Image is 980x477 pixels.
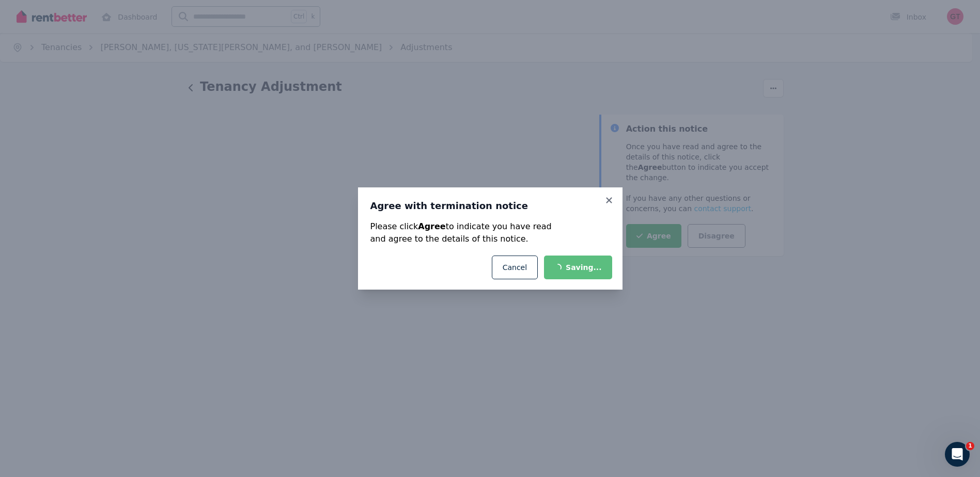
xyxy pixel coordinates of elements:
[370,200,610,212] h3: Agree with termination notice
[370,220,610,245] p: Please click to indicate you have read and agree to the details of this notice.
[966,442,974,450] span: 1
[492,256,538,279] button: Cancel
[418,221,445,231] strong: Agree
[945,442,970,467] iframe: Intercom live chat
